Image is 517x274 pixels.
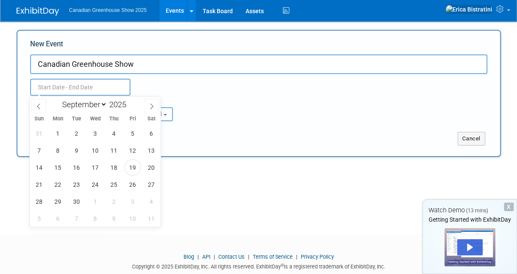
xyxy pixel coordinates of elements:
img: ExhibitDay [17,7,59,16]
a: Terms of Service [253,254,293,260]
span: September 27, 2025 [143,176,160,193]
span: | [246,254,251,260]
span: September 12, 2025 [124,142,141,159]
button: Cancel [458,132,485,146]
div: Play [457,239,483,255]
span: October 3, 2025 [124,193,141,210]
span: | [212,254,217,260]
span: October 7, 2025 [68,210,85,227]
span: September 3, 2025 [87,125,104,142]
span: October 10, 2025 [124,210,141,227]
span: September 30, 2025 [68,193,85,210]
span: October 1, 2025 [87,193,104,210]
span: September 9, 2025 [68,142,85,159]
span: Thu [105,116,123,122]
span: September 2, 2025 [68,125,85,142]
a: Contact Us [218,254,245,260]
span: October 4, 2025 [143,193,160,210]
input: Name of Trade Show / Conference [30,54,487,74]
span: September 29, 2025 [50,193,66,210]
span: September 25, 2025 [106,176,122,193]
span: September 6, 2025 [143,125,160,142]
div: Participation: [115,96,187,107]
span: Mon [48,116,67,122]
span: September 26, 2025 [124,176,141,193]
span: September 11, 2025 [106,142,122,159]
span: September 18, 2025 [106,159,122,176]
span: Sun [30,116,48,122]
span: August 31, 2025 [31,125,48,142]
a: Blog [184,254,194,260]
span: September 28, 2025 [31,193,48,210]
input: Start Date - End Date [30,79,130,96]
img: Erica Bistratini [445,5,493,14]
span: October 6, 2025 [50,210,66,227]
span: (13 mins) [466,208,488,214]
span: September 22, 2025 [50,176,66,193]
span: September 1, 2025 [50,125,66,142]
span: September 24, 2025 [87,176,104,193]
span: | [195,254,201,260]
span: October 2, 2025 [106,193,122,210]
sup: ® [281,263,284,268]
span: October 5, 2025 [31,210,48,227]
span: September 17, 2025 [87,159,104,176]
span: September 5, 2025 [124,125,141,142]
span: Wed [86,116,105,122]
div: Watch Demo [423,206,517,215]
span: Fri [123,116,142,122]
span: September 21, 2025 [31,176,48,193]
span: September 10, 2025 [87,142,104,159]
span: Tue [67,116,86,122]
span: September 7, 2025 [31,142,48,159]
select: Month [58,99,107,110]
a: API [202,254,210,260]
span: Canadian Greenhouse Show 2025 [69,7,147,13]
span: September 19, 2025 [124,159,141,176]
a: Privacy Policy [301,254,334,260]
span: September 8, 2025 [50,142,66,159]
span: Sat [142,116,161,122]
span: September 20, 2025 [143,159,160,176]
span: September 13, 2025 [143,142,160,159]
span: September 23, 2025 [68,176,85,193]
span: October 8, 2025 [87,210,104,227]
label: New Event [30,39,63,52]
span: September 15, 2025 [50,159,66,176]
input: Year [107,100,133,109]
div: Getting Started with ExhibitDay [423,215,517,224]
span: September 4, 2025 [106,125,122,142]
div: Attendance / Format: [30,96,102,107]
span: September 14, 2025 [31,159,48,176]
span: October 9, 2025 [106,210,122,227]
div: Dismiss [504,203,514,211]
span: | [294,254,299,260]
span: September 16, 2025 [68,159,85,176]
span: October 11, 2025 [143,210,160,227]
